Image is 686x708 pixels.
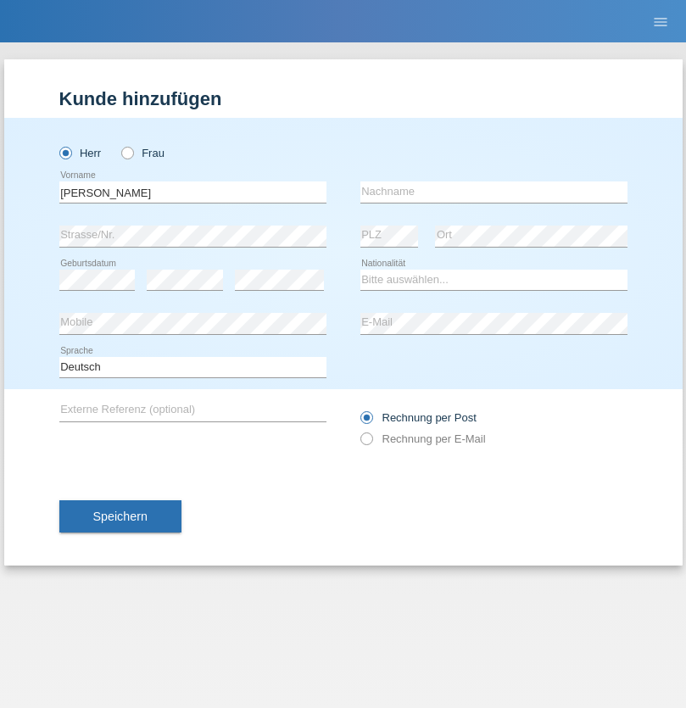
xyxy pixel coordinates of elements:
[360,432,371,454] input: Rechnung per E-Mail
[59,500,181,532] button: Speichern
[121,147,132,158] input: Frau
[121,147,165,159] label: Frau
[59,147,70,158] input: Herr
[360,411,371,432] input: Rechnung per Post
[360,432,486,445] label: Rechnung per E-Mail
[360,411,477,424] label: Rechnung per Post
[59,88,627,109] h1: Kunde hinzufügen
[644,16,678,26] a: menu
[652,14,669,31] i: menu
[93,510,148,523] span: Speichern
[59,147,102,159] label: Herr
